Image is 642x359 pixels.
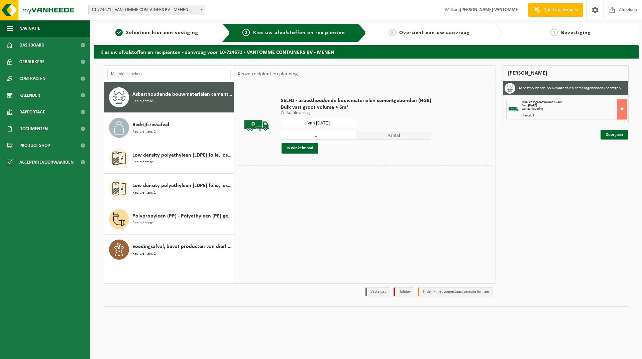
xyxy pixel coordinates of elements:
span: Low density polyethyleen (LDPE) folie, los, naturel/gekleurd (80/20) [132,182,232,190]
p: Zelfaanlevering [281,111,431,115]
span: Recipiënten: 1 [132,251,156,257]
span: 3 [389,29,396,36]
button: Voedingsafval, bevat producten van dierlijke oorsprong, gemengde verpakking (exclusief glas), cat... [104,235,234,265]
a: Offerte aanvragen [528,3,583,17]
li: Vaste dag [365,287,390,296]
li: Tijdelijk niet toegestaan/période limitée [418,287,493,296]
div: Keuze recipiënt en planning [234,66,301,82]
span: Kalender [19,87,40,104]
span: 10-724671 - VANTOMME CONTAINERS BV - MENEN [89,5,205,15]
span: Aantal [356,131,431,140]
span: Polypropyleen (PP) - Polyethyleen (PE) gemengd, hard, gekleurd [132,212,232,220]
span: Asbesthoudende bouwmaterialen cementgebonden (hechtgebonden) [132,90,232,98]
span: Bulk vast groot volume > 6m³ [522,100,562,104]
span: 4 [550,29,558,36]
strong: [PERSON_NAME] VANTOMME [460,7,518,12]
a: Doorgaan [601,130,628,140]
div: Zelfaanlevering [522,107,627,111]
span: Low density polyethyleen (LDPE) folie, los, gekleurd [132,151,232,159]
input: Materiaal zoeken [107,69,231,79]
li: Holiday [394,287,414,296]
span: Selecteer hier een vestiging [126,30,198,35]
input: Selecteer datum [281,119,356,127]
span: Voedingsafval, bevat producten van dierlijke oorsprong, gemengde verpakking (exclusief glas), cat... [132,243,232,251]
button: Polypropyleen (PP) - Polyethyleen (PE) gemengd, hard, gekleurd Recipiënten: 1 [104,204,234,235]
span: Acceptatievoorwaarden [19,154,74,171]
button: Bedrijfsrestafval Recipiënten: 1 [104,113,234,143]
button: Asbesthoudende bouwmaterialen cementgebonden (hechtgebonden) Recipiënten: 1 [104,82,234,113]
span: Recipiënten: 1 [132,98,156,105]
span: Bevestiging [561,30,591,35]
h2: Kies uw afvalstoffen en recipiënten - aanvraag voor 10-724671 - VANTOMME CONTAINERS BV - MENEN [94,45,639,58]
span: Overzicht van uw aanvraag [399,30,470,35]
span: Kies uw afvalstoffen en recipiënten [253,30,345,35]
span: Product Shop [19,137,50,154]
span: Recipiënten: 1 [132,129,156,135]
h3: Asbesthoudende bouwmaterialen cementgebonden (hechtgebonden) [519,83,624,94]
span: Recipiënten: 1 [132,159,156,166]
span: Offerte aanvragen [542,7,580,13]
a: 1Selecteer hier een vestiging [97,29,217,37]
span: 2 [242,29,250,36]
span: Recipiënten: 1 [132,190,156,196]
span: Bulk vast groot volume > 6m³ [281,104,431,111]
span: Recipiënten: 1 [132,220,156,227]
button: Low density polyethyleen (LDPE) folie, los, naturel/gekleurd (80/20) Recipiënten: 1 [104,174,234,204]
button: In winkelmand [282,143,318,154]
span: Bedrijfsrestafval [132,121,169,129]
span: Gebruikers [19,54,44,70]
span: Navigatie [19,20,40,37]
div: Aantal: 1 [522,114,627,117]
button: Low density polyethyleen (LDPE) folie, los, gekleurd Recipiënten: 1 [104,143,234,174]
span: Rapportage [19,104,45,120]
span: Contracten [19,70,45,87]
span: Dashboard [19,37,44,54]
span: SELFD - asbesthoudende bouwmaterialen cementgebonden (HGB) [281,97,431,104]
span: Documenten [19,120,48,137]
span: 10-724671 - VANTOMME CONTAINERS BV - MENEN [88,5,205,15]
div: [PERSON_NAME] [503,65,629,81]
span: 1 [115,29,123,36]
strong: Van [DATE] [522,104,537,107]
